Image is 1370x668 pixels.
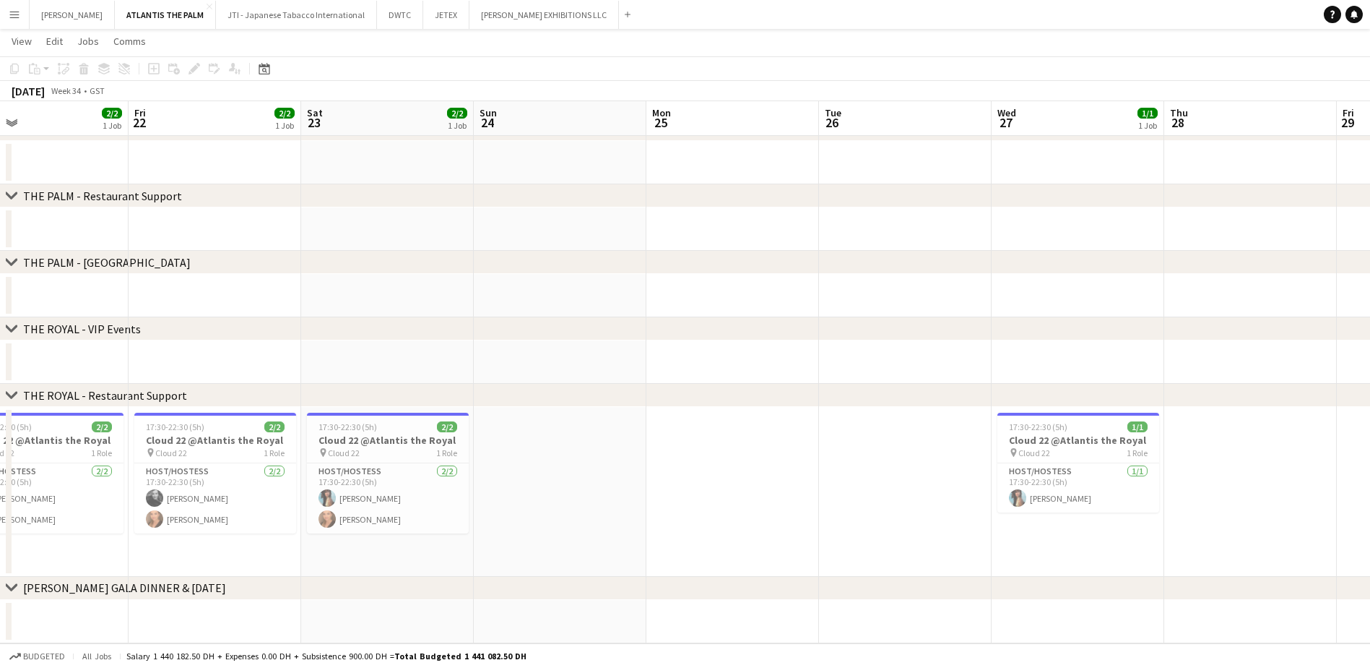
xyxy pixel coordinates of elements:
[423,1,469,29] button: JETEX
[113,35,146,48] span: Comms
[23,255,191,270] div: THE PALM - [GEOGRAPHIC_DATA]
[77,35,99,48] span: Jobs
[216,1,377,29] button: JTI - Japanese Tabacco International
[23,189,182,203] div: THE PALM - Restaurant Support
[394,651,526,661] span: Total Budgeted 1 441 082.50 DH
[23,651,65,661] span: Budgeted
[23,322,141,336] div: THE ROYAL - VIP Events
[23,122,136,137] div: THE PALM - VIP Events
[23,388,187,403] div: THE ROYAL - Restaurant Support
[40,32,69,51] a: Edit
[377,1,423,29] button: DWTC
[71,32,105,51] a: Jobs
[48,85,84,96] span: Week 34
[90,85,105,96] div: GST
[23,581,226,595] div: [PERSON_NAME] GALA DINNER & [DATE]
[7,648,67,664] button: Budgeted
[79,651,114,661] span: All jobs
[126,651,526,661] div: Salary 1 440 182.50 DH + Expenses 0.00 DH + Subsistence 900.00 DH =
[12,84,45,98] div: [DATE]
[469,1,619,29] button: [PERSON_NAME] EXHIBITIONS LLC
[46,35,63,48] span: Edit
[108,32,152,51] a: Comms
[12,35,32,48] span: View
[6,32,38,51] a: View
[30,1,115,29] button: [PERSON_NAME]
[115,1,216,29] button: ATLANTIS THE PALM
